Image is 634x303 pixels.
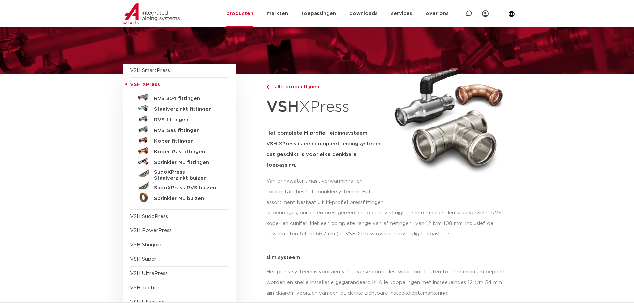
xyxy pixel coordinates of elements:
span: alle productlijnen [271,84,319,89]
h5: SudoXPress RVS buizen [154,185,220,191]
p: Het press-systeem is voorzien van diverse controles, waardoor fouten tot een minimum beperkt word... [266,267,511,299]
h5: Koper fittingen [154,138,220,144]
a: VSH SudoPress [130,214,168,219]
a: SudoXPress Staalverzinkt buizen [130,167,229,181]
a: SudoXPress RVS buizen [130,181,229,192]
h1: XPress [266,94,387,120]
a: RVS 304 fittingen [130,92,229,103]
img: chevron-right.svg [266,85,269,89]
a: Staalverzinkt fittingen [130,103,229,113]
a: Sprinkler ML buizen [130,192,229,203]
h5: Koper Gas fittingen [154,149,220,155]
h5: Het complete M-profiel leidingsysteem VSH XPress is een compleet leidingsysteem dat geschikt is v... [266,128,387,171]
a: Koper Gas fittingen [130,145,229,156]
a: RVS fittingen [130,113,229,124]
a: Koper fittingen [130,135,229,145]
a: VSH Tectite [130,285,159,290]
a: RVS Gas fittingen [130,124,229,135]
span: VSH XPress [130,82,160,87]
p: Van drinkwater-, gas-, verwarmings- en solarinstallaties tot sprinklersystemen. Het assortiment b... [266,176,387,208]
a: VSH SmartPress [130,68,170,73]
a: VSH UltraPress [130,271,168,276]
h5: Sprinkler ML buizen [154,196,220,202]
h5: Sprinkler ML fittingen [154,160,220,166]
a: alle productlijnen [266,83,387,91]
a: VSH Super [130,257,156,262]
strong: VSH [266,99,299,115]
h5: RVS Gas fittingen [154,128,220,134]
a: VSH Shurjoint [130,242,164,247]
p: appendages, buizen en pressgereedschap en is verkrijgbaar in de materialen staalverzinkt, RVS, ko... [266,208,511,239]
h5: RVS fittingen [154,117,220,123]
h5: SudoXPress Staalverzinkt buizen [154,169,220,181]
h5: Staalverzinkt fittingen [154,106,220,112]
p: slim systeem [266,255,511,260]
h5: RVS 304 fittingen [154,96,220,102]
a: VSH PowerPress [130,228,172,233]
a: Sprinkler ML fittingen [130,156,229,167]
